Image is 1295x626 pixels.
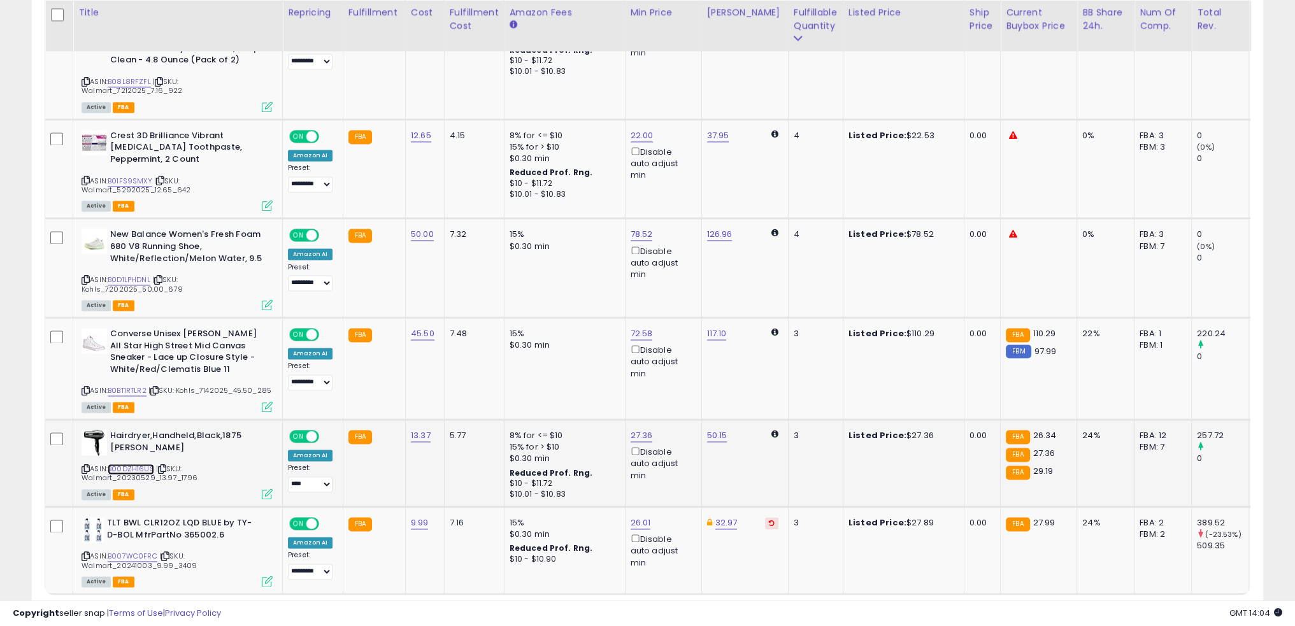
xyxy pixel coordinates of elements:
div: $0.30 min [510,453,615,464]
span: 97.99 [1034,345,1057,357]
div: 24% [1082,430,1124,441]
div: seller snap | | [13,608,221,620]
span: ON [290,230,306,241]
div: ASIN: [82,430,273,498]
span: 110.29 [1033,327,1056,339]
a: 32.97 [715,516,738,529]
span: All listings currently available for purchase on Amazon [82,300,111,311]
div: 0 [1197,153,1248,164]
div: 3 [794,328,833,339]
span: 26.34 [1033,429,1057,441]
small: FBA [1006,517,1029,531]
div: 257.72 [1197,430,1248,441]
small: FBA [348,430,372,444]
small: (0%) [1197,241,1215,252]
small: FBA [1006,448,1029,462]
div: 0.00 [969,517,991,529]
div: Min Price [631,6,696,19]
div: Ship Price [969,6,995,32]
div: 0.00 [969,328,991,339]
div: FBA: 1 [1140,328,1182,339]
span: OFF [317,131,338,141]
div: Preset: [288,263,333,292]
span: 29.19 [1033,465,1054,477]
a: B01FS9SMXY [108,176,152,187]
small: (-23.53%) [1205,529,1241,539]
span: | SKU: Kohls_7142025_45.50_285 [148,385,271,395]
div: $110.29 [848,328,954,339]
a: B0D1LPHDNL [108,274,150,285]
a: 78.52 [631,228,653,241]
img: 31uiESpgtFL._SL40_.jpg [82,430,107,455]
span: OFF [317,329,338,340]
span: ON [290,431,306,442]
a: 13.37 [411,429,431,442]
div: 3 [794,430,833,441]
div: $10 - $11.72 [510,55,615,66]
div: FBM: 7 [1140,441,1182,453]
div: Disable auto adjust min [631,244,692,281]
div: Disable auto adjust min [631,145,692,181]
a: 22.00 [631,129,654,142]
span: All listings currently available for purchase on Amazon [82,576,111,587]
div: Amazon Fees [510,6,620,19]
span: 27.36 [1033,447,1055,459]
div: ASIN: [82,130,273,210]
div: $27.36 [848,430,954,441]
b: Reduced Prof. Rng. [510,167,593,178]
span: FBA [113,300,134,311]
small: FBA [1006,430,1029,444]
div: $10 - $10.90 [510,554,615,565]
div: 15% [510,517,615,529]
span: | SKU: Walmart_5292025_12.65_642 [82,176,190,195]
small: Amazon Fees. [510,19,517,31]
a: 12.65 [411,129,431,142]
span: | SKU: Kohls_7202025_50.00_679 [82,274,183,294]
div: Total Rev. [1197,6,1243,32]
div: Amazon AI [288,248,333,260]
span: 2025-08-15 14:04 GMT [1229,607,1282,619]
small: FBA [348,130,372,144]
div: 509.35 [1197,540,1248,551]
div: 4 [794,130,833,141]
a: 117.10 [707,327,727,340]
span: All listings currently available for purchase on Amazon [82,102,111,113]
span: All listings currently available for purchase on Amazon [82,201,111,211]
div: Fulfillable Quantity [794,6,838,32]
div: Amazon AI [288,537,333,548]
div: $0.30 min [510,339,615,351]
div: Amazon AI [288,348,333,359]
div: $0.30 min [510,529,615,540]
div: $10 - $11.72 [510,178,615,189]
div: FBA: 3 [1140,130,1182,141]
img: 41DY9827NcL._SL40_.jpg [82,517,104,543]
a: B00DZH16US [108,464,154,474]
b: Listed Price: [848,129,906,141]
a: B007WC0FRC [108,551,157,562]
div: $10 - $11.72 [510,478,615,489]
div: 0 [1197,252,1248,264]
div: Disable auto adjust min [631,532,692,569]
span: OFF [317,518,338,529]
span: | SKU: Walmart_7212025_7.16_922 [82,76,182,96]
div: 0.00 [969,430,991,441]
a: B08L8RFZFL [108,76,151,87]
b: New Balance Women's Fresh Foam 680 V8 Running Shoe, White/Reflection/Melon Water, 9.5 [110,229,265,267]
div: 4 [794,229,833,240]
span: FBA [113,402,134,413]
div: 0 [1197,130,1248,141]
div: Repricing [288,6,338,19]
div: 0% [1082,229,1124,240]
div: 15% for > $10 [510,441,615,453]
div: FBM: 1 [1140,339,1182,351]
a: 50.00 [411,228,434,241]
a: 45.50 [411,327,434,340]
span: | SKU: Walmart_20230529_13.97_1796 [82,464,198,483]
small: FBA [348,229,372,243]
div: 15% for > $10 [510,141,615,153]
img: 31vF0ZJkgJL._SL40_.jpg [82,229,107,254]
span: FBA [113,576,134,587]
b: Crest 3D Brilliance Vibrant [MEDICAL_DATA] Toothpaste, Peppermint, 2 Count [110,130,265,169]
small: FBA [1006,466,1029,480]
div: 5.77 [450,430,494,441]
